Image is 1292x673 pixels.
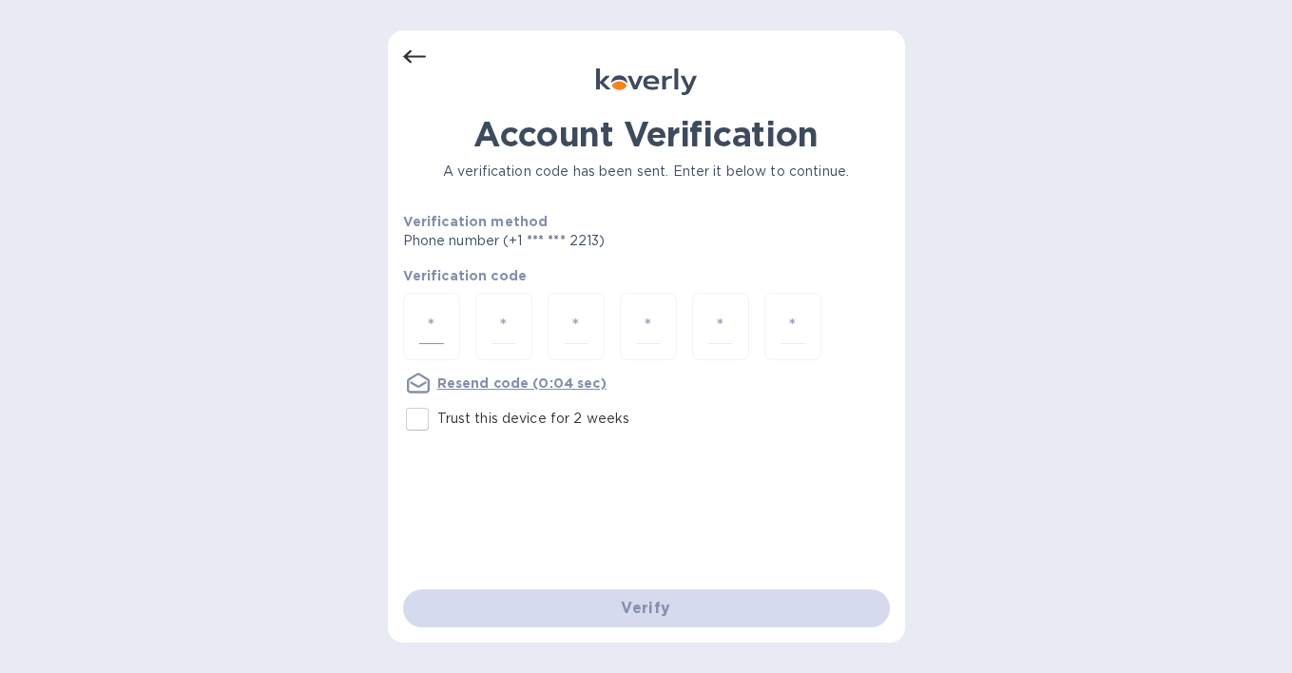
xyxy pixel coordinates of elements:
p: Trust this device for 2 weeks [437,409,630,429]
p: Phone number (+1 *** *** 2213) [403,231,751,251]
p: Verification code [403,266,890,285]
b: Verification method [403,214,549,229]
h1: Account Verification [403,114,890,154]
p: A verification code has been sent. Enter it below to continue. [403,162,890,182]
u: Resend code (0:04 sec) [437,375,607,391]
